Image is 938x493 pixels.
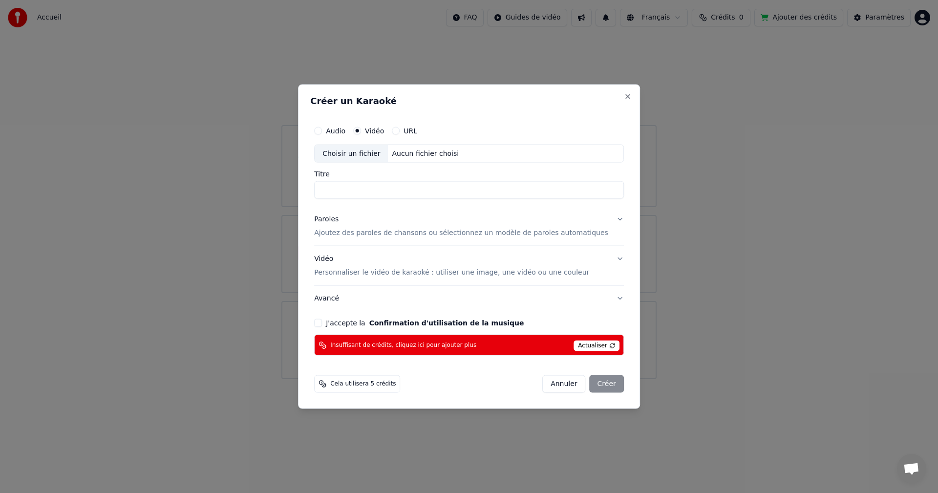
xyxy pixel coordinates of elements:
div: Aucun fichier choisi [388,149,463,158]
span: Cela utilisera 5 crédits [330,380,396,388]
h2: Créer un Karaoké [310,96,628,105]
label: Audio [326,127,345,134]
span: Insuffisant de crédits, cliquez ici pour ajouter plus [330,341,476,349]
p: Ajoutez des paroles de chansons ou sélectionnez un modèle de paroles automatiques [314,228,608,238]
p: Personnaliser le vidéo de karaoké : utiliser une image, une vidéo ou une couleur [314,268,589,278]
button: Avancé [314,286,624,311]
button: VidéoPersonnaliser le vidéo de karaoké : utiliser une image, une vidéo ou une couleur [314,246,624,285]
span: Actualiser [574,341,619,351]
label: Vidéo [365,127,384,134]
button: J'accepte la [369,320,524,326]
label: Titre [314,171,624,177]
label: URL [404,127,417,134]
div: Paroles [314,214,339,224]
div: Vidéo [314,254,589,278]
label: J'accepte la [326,320,524,326]
div: Choisir un fichier [315,145,388,162]
button: Annuler [542,375,585,393]
button: ParolesAjoutez des paroles de chansons ou sélectionnez un modèle de paroles automatiques [314,207,624,246]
